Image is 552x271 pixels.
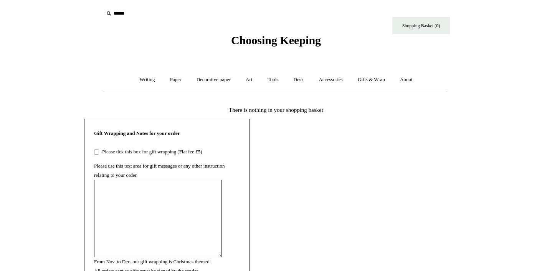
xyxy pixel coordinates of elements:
a: Art [239,70,259,90]
a: About [393,70,420,90]
a: Shopping Basket (0) [392,17,450,34]
a: Writing [133,70,162,90]
label: Please use this text area for gift messages or any other instruction relating to your order. [94,163,225,178]
span: Choosing Keeping [231,34,321,47]
a: Decorative paper [190,70,238,90]
label: Please tick this box for gift wrapping (Flat fee £5) [100,149,202,155]
a: Choosing Keeping [231,40,321,45]
a: Accessories [312,70,350,90]
a: Tools [261,70,286,90]
a: Gifts & Wrap [351,70,392,90]
a: Paper [163,70,188,90]
a: Desk [287,70,311,90]
strong: Gift Wrapping and Notes for your order [94,130,180,136]
p: There is nothing in your shopping basket [84,105,468,115]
